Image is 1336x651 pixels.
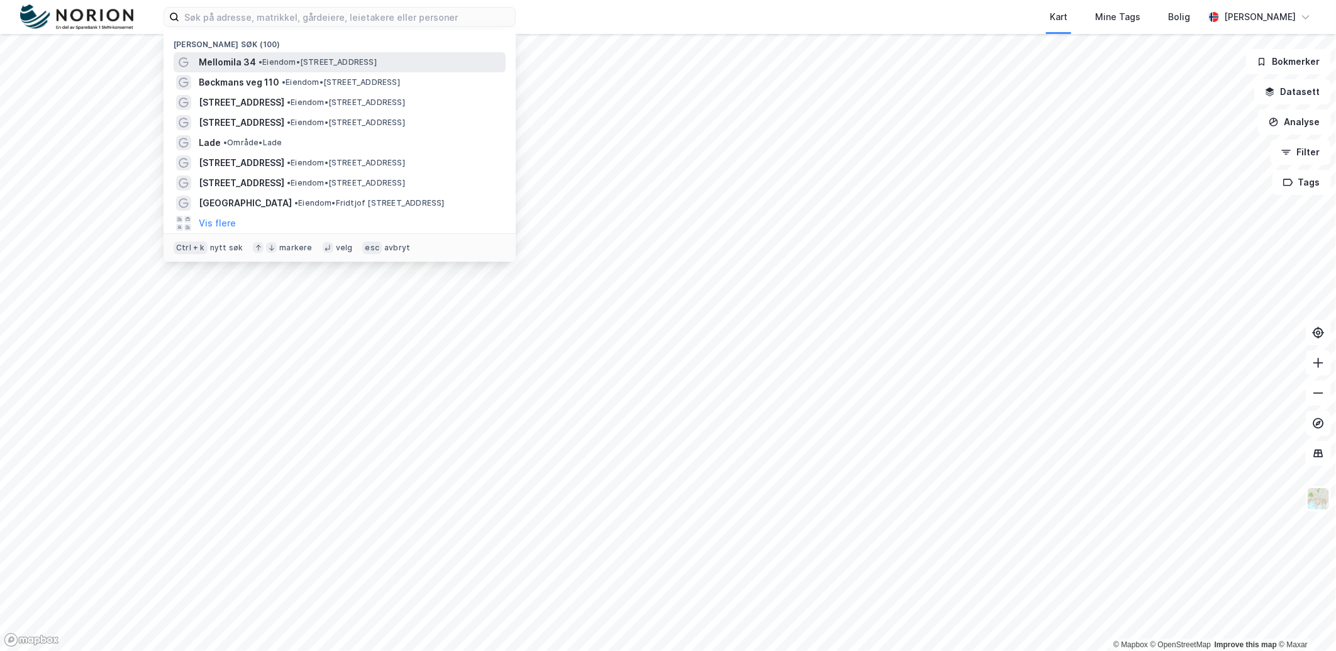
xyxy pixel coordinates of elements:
div: avbryt [384,243,410,253]
span: Mellomila 34 [199,55,256,70]
iframe: Chat Widget [1273,591,1336,651]
span: Bøckmans veg 110 [199,75,279,90]
button: Analyse [1258,109,1331,135]
span: • [259,57,262,67]
div: Ctrl + k [174,242,208,254]
span: Eiendom • [STREET_ADDRESS] [259,57,377,67]
span: • [287,97,291,107]
button: Tags [1272,170,1331,195]
button: Datasett [1254,79,1331,104]
span: Eiendom • [STREET_ADDRESS] [287,178,405,188]
button: Filter [1271,140,1331,165]
div: [PERSON_NAME] [1224,9,1296,25]
a: Mapbox [1113,640,1148,649]
img: Z [1306,487,1330,511]
div: Mine Tags [1095,9,1140,25]
button: Bokmerker [1246,49,1331,74]
span: • [287,158,291,167]
div: markere [279,243,312,253]
span: [STREET_ADDRESS] [199,155,284,170]
div: nytt søk [210,243,243,253]
span: Område • Lade [223,138,282,148]
span: Eiendom • [STREET_ADDRESS] [287,158,405,168]
span: • [294,198,298,208]
input: Søk på adresse, matrikkel, gårdeiere, leietakere eller personer [179,8,515,26]
span: Lade [199,135,221,150]
div: velg [336,243,353,253]
span: Eiendom • Fridtjof [STREET_ADDRESS] [294,198,445,208]
span: [GEOGRAPHIC_DATA] [199,196,292,211]
span: [STREET_ADDRESS] [199,175,284,191]
span: Eiendom • [STREET_ADDRESS] [287,97,405,108]
span: [STREET_ADDRESS] [199,115,284,130]
span: • [223,138,227,147]
span: Eiendom • [STREET_ADDRESS] [282,77,400,87]
div: Kart [1050,9,1067,25]
div: [PERSON_NAME] søk (100) [164,30,516,52]
a: OpenStreetMap [1150,640,1211,649]
span: • [287,178,291,187]
div: Kontrollprogram for chat [1273,591,1336,651]
span: [STREET_ADDRESS] [199,95,284,110]
a: Mapbox homepage [4,633,59,647]
button: Vis flere [199,216,236,231]
div: Bolig [1168,9,1190,25]
img: norion-logo.80e7a08dc31c2e691866.png [20,4,133,30]
span: Eiendom • [STREET_ADDRESS] [287,118,405,128]
div: esc [362,242,382,254]
span: • [282,77,286,87]
a: Improve this map [1215,640,1277,649]
span: • [287,118,291,127]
